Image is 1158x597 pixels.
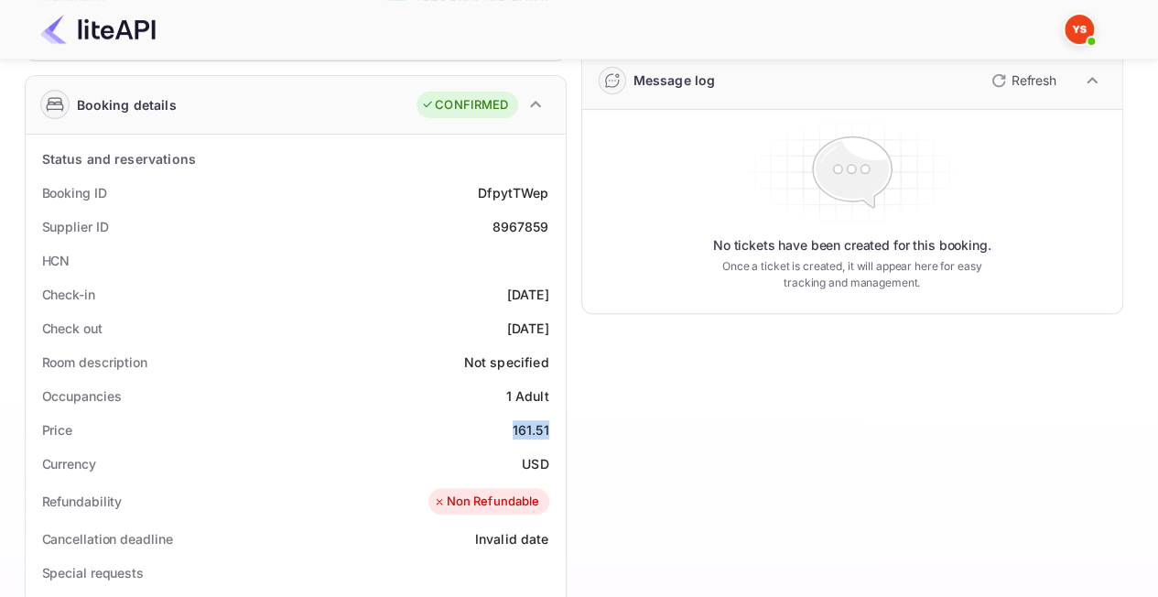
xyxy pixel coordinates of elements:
[42,285,95,304] div: Check-in
[1012,71,1056,90] p: Refresh
[421,96,508,114] div: CONFIRMED
[42,319,103,338] div: Check out
[77,95,177,114] div: Booking details
[507,285,549,304] div: [DATE]
[492,217,548,236] div: 8967859
[713,236,991,255] p: No tickets have been created for this booking.
[42,183,107,202] div: Booking ID
[513,420,549,440] div: 161.51
[464,353,549,372] div: Not specified
[42,492,123,511] div: Refundability
[507,319,549,338] div: [DATE]
[42,217,109,236] div: Supplier ID
[42,563,144,582] div: Special requests
[42,251,70,270] div: HCN
[42,529,173,548] div: Cancellation deadline
[42,420,73,440] div: Price
[633,71,716,90] div: Message log
[42,353,147,372] div: Room description
[42,454,96,473] div: Currency
[478,183,548,202] div: DfpytTWep
[522,454,548,473] div: USD
[433,493,539,511] div: Non Refundable
[980,66,1064,95] button: Refresh
[40,15,156,44] img: LiteAPI Logo
[475,529,549,548] div: Invalid date
[505,386,548,406] div: 1 Adult
[1065,15,1094,44] img: Yandex Support
[42,149,196,168] div: Status and reservations
[708,258,997,291] p: Once a ticket is created, it will appear here for easy tracking and management.
[42,386,122,406] div: Occupancies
